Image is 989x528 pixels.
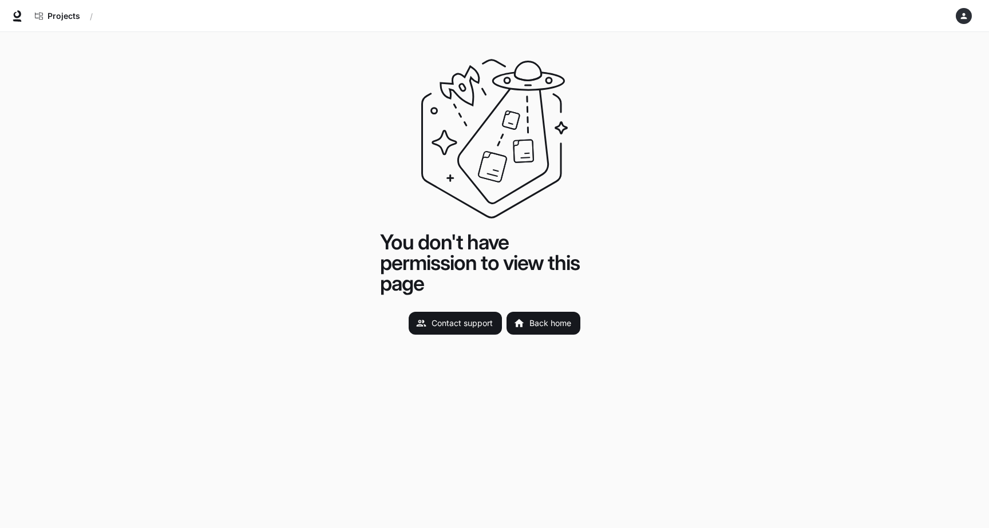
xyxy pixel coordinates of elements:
div: / [85,10,97,22]
a: Contact support [409,312,502,335]
a: Back home [507,312,580,335]
span: Projects [48,11,80,21]
a: Go to projects [30,5,85,27]
h1: You don't have permission to view this page [380,232,609,293]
